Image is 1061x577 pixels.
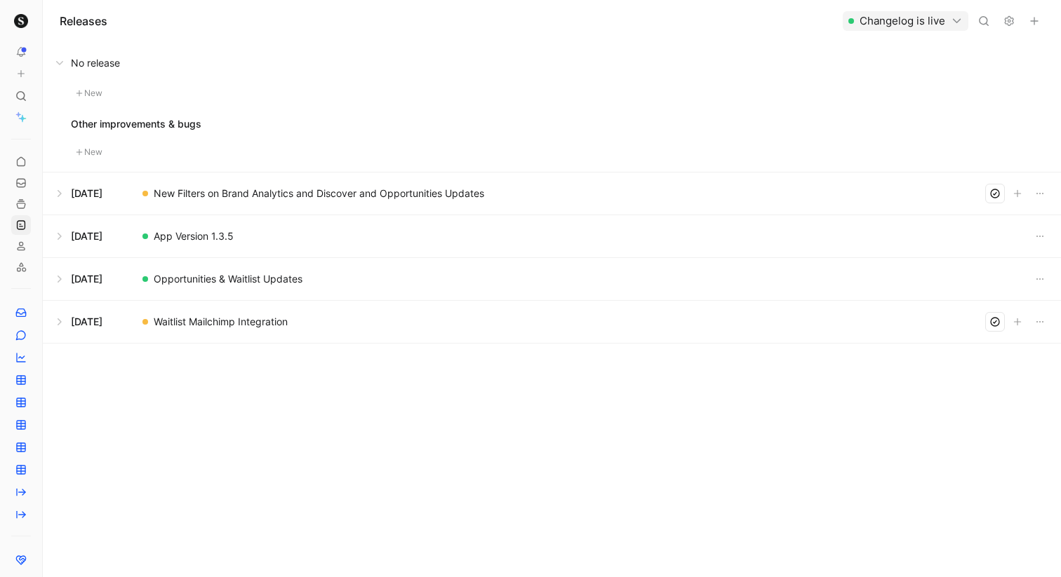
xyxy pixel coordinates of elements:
[71,116,1050,133] div: Other improvements & bugs
[11,11,31,31] button: shopmy
[71,144,107,161] button: New
[71,85,107,102] button: New
[843,11,968,31] button: Changelog is live
[60,13,107,29] h1: Releases
[14,14,28,28] img: shopmy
